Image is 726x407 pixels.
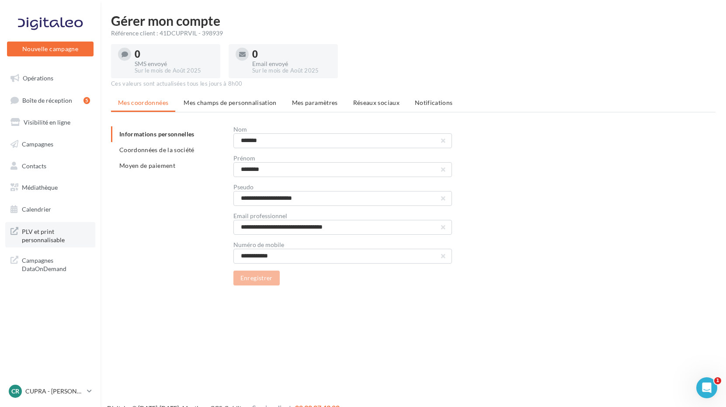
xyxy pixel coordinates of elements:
[7,383,94,400] a: CR CUPRA - [PERSON_NAME]
[233,213,452,219] div: Email professionnel
[22,96,72,104] span: Boîte de réception
[135,67,213,75] div: Sur le mois de Août 2025
[233,271,280,285] button: Enregistrer
[135,49,213,59] div: 0
[111,80,716,88] div: Ces valeurs sont actualisées tous les jours à 8h00
[5,113,95,132] a: Visibilité en ligne
[119,162,175,169] span: Moyen de paiement
[5,157,95,175] a: Contacts
[25,387,83,396] p: CUPRA - [PERSON_NAME]
[7,42,94,56] button: Nouvelle campagne
[292,99,338,106] span: Mes paramètres
[5,178,95,197] a: Médiathèque
[5,135,95,153] a: Campagnes
[233,242,452,248] div: Numéro de mobile
[233,126,452,132] div: Nom
[184,99,277,106] span: Mes champs de personnalisation
[135,61,213,67] div: SMS envoyé
[111,14,716,27] h1: Gérer mon compte
[22,140,53,148] span: Campagnes
[5,222,95,248] a: PLV et print personnalisable
[233,184,452,190] div: Pseudo
[415,99,453,106] span: Notifications
[23,74,53,82] span: Opérations
[22,184,58,191] span: Médiathèque
[83,97,90,104] div: 5
[22,254,90,273] span: Campagnes DataOnDemand
[5,91,95,110] a: Boîte de réception5
[119,146,195,153] span: Coordonnées de la société
[111,29,716,38] div: Référence client : 41DCUPRVIL - 398939
[11,387,19,396] span: CR
[252,67,331,75] div: Sur le mois de Août 2025
[233,155,452,161] div: Prénom
[5,251,95,277] a: Campagnes DataOnDemand
[24,118,70,126] span: Visibilité en ligne
[252,49,331,59] div: 0
[696,377,717,398] iframe: Intercom live chat
[5,69,95,87] a: Opérations
[5,200,95,219] a: Calendrier
[22,205,51,213] span: Calendrier
[22,162,46,169] span: Contacts
[714,377,721,384] span: 1
[353,99,399,106] span: Réseaux sociaux
[252,61,331,67] div: Email envoyé
[22,226,90,244] span: PLV et print personnalisable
